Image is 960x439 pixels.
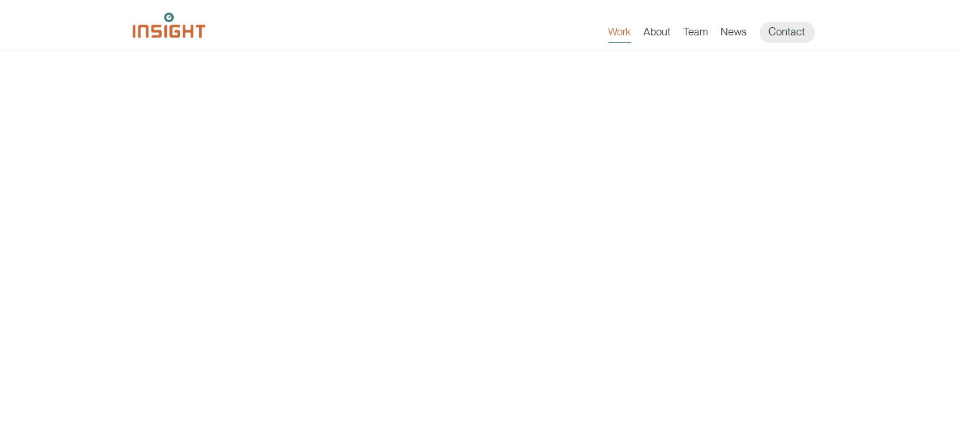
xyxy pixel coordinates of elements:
a: About [644,25,671,43]
a: Team [684,25,708,43]
img: Insight Marketing Design [133,13,205,38]
a: News [721,25,747,43]
a: Work [609,25,631,43]
nav: primary navigation menu [609,22,828,43]
a: Contact [760,22,815,43]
